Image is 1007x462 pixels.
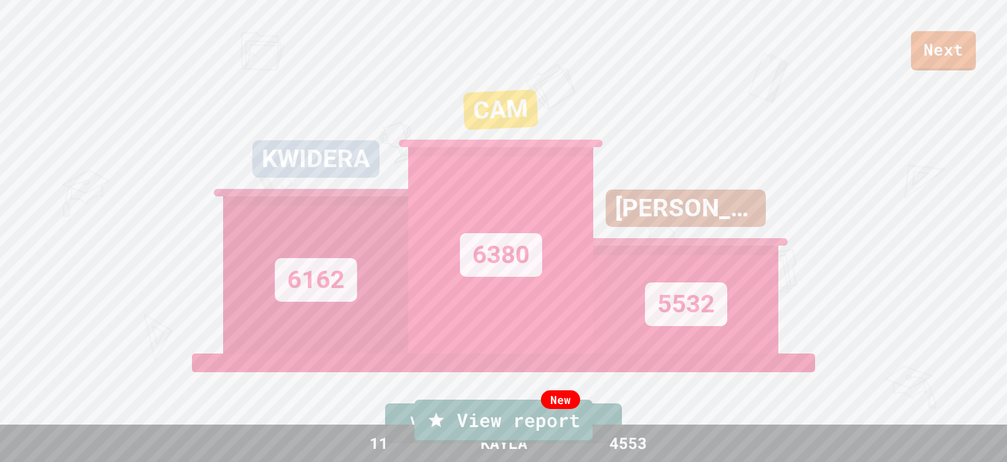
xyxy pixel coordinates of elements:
div: CAM [462,89,538,130]
div: New [541,390,580,409]
div: 6162 [275,258,357,302]
div: 5532 [645,282,727,326]
div: 6380 [460,233,542,277]
a: Next [911,31,976,70]
a: View report [414,400,593,443]
div: [PERSON_NAME] [606,190,766,227]
div: KWIDERA [252,140,379,178]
